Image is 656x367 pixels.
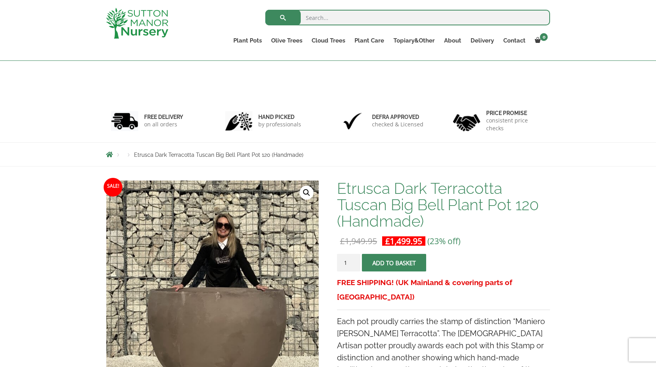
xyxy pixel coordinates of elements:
p: on all orders [144,121,183,128]
a: Topiary&Other [389,35,439,46]
a: Delivery [466,35,499,46]
a: Plant Care [350,35,389,46]
img: 2.jpg [225,111,252,131]
h6: FREE DELIVERY [144,113,183,121]
nav: Breadcrumbs [106,151,550,158]
a: About [439,35,466,46]
h6: Defra approved [372,113,423,121]
p: by professionals [258,121,301,128]
input: Product quantity [337,254,360,271]
img: 3.jpg [339,111,366,131]
a: View full-screen image gallery [300,186,314,200]
span: (23% off) [427,236,460,246]
a: 0 [530,35,550,46]
input: Search... [265,10,550,25]
a: Plant Pots [229,35,266,46]
a: Cloud Trees [307,35,350,46]
a: Olive Trees [266,35,307,46]
span: £ [340,236,345,246]
a: Contact [499,35,530,46]
h3: FREE SHIPPING! (UK Mainland & covering parts of [GEOGRAPHIC_DATA]) [337,275,550,304]
span: £ [385,236,390,246]
img: 1.jpg [111,111,138,131]
h6: hand picked [258,113,301,121]
bdi: 1,499.95 [385,236,422,246]
img: 4.jpg [453,109,480,133]
span: Sale! [104,178,122,197]
p: checked & Licensed [372,121,423,128]
bdi: 1,949.95 [340,236,377,246]
button: Add to basket [362,254,426,271]
span: Etrusca Dark Terracotta Tuscan Big Bell Plant Pot 120 (Handmade) [134,152,303,158]
h1: Etrusca Dark Terracotta Tuscan Big Bell Plant Pot 120 (Handmade) [337,180,550,229]
h6: Price promise [486,110,545,117]
img: logo [106,8,168,39]
p: consistent price checks [486,117,545,132]
span: 0 [540,33,548,41]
